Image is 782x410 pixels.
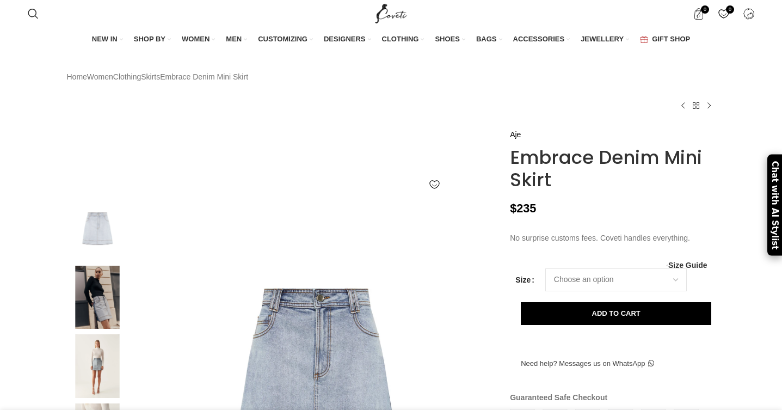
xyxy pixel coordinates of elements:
[382,34,419,44] span: CLOTHING
[22,28,760,51] div: Main navigation
[476,28,502,51] a: BAGS
[726,5,734,14] span: 0
[182,28,215,51] a: WOMEN
[324,28,371,51] a: DESIGNERS
[226,34,242,44] span: MEN
[712,3,735,25] a: 0
[87,71,113,83] a: Women
[510,201,536,215] bdi: 235
[134,34,165,44] span: SHOP BY
[182,34,210,44] span: WOMEN
[581,28,629,51] a: JEWELLERY
[258,28,313,51] a: CUSTOMIZING
[513,34,565,44] span: ACCESSORIES
[652,34,690,44] span: GIFT SHOP
[64,197,131,260] img: Aje Blue Skirts
[67,71,249,83] nav: Breadcrumb
[640,36,648,43] img: GiftBag
[513,28,570,51] a: ACCESSORIES
[510,128,521,140] a: Aje
[703,99,716,112] a: Next product
[324,34,366,44] span: DESIGNERS
[510,146,715,191] h1: Embrace Denim Mini Skirt
[435,34,460,44] span: SHOES
[92,28,123,51] a: NEW IN
[510,232,715,244] p: No surprise customs fees. Coveti handles everything.
[258,34,307,44] span: CUSTOMIZING
[476,34,497,44] span: BAGS
[510,352,664,375] a: Need help? Messages us on WhatsApp
[712,3,735,25] div: My Wishlist
[92,34,118,44] span: NEW IN
[510,201,516,215] span: $
[581,34,624,44] span: JEWELLERY
[134,28,171,51] a: SHOP BY
[226,28,247,51] a: MEN
[382,28,424,51] a: CLOTHING
[435,28,465,51] a: SHOES
[67,71,87,83] a: Home
[113,71,141,83] a: Clothing
[373,9,409,17] a: Site logo
[64,266,131,329] img: aje
[160,71,248,83] span: Embrace Denim Mini Skirt
[64,334,131,398] img: Embrace Denim Mini Skirt
[22,3,44,25] a: Search
[521,302,711,325] button: Add to cart
[687,3,710,25] a: 0
[701,5,709,14] span: 0
[510,393,607,402] strong: Guaranteed Safe Checkout
[515,274,534,286] label: Size
[640,28,690,51] a: GIFT SHOP
[141,71,160,83] a: Skirts
[676,99,689,112] a: Previous product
